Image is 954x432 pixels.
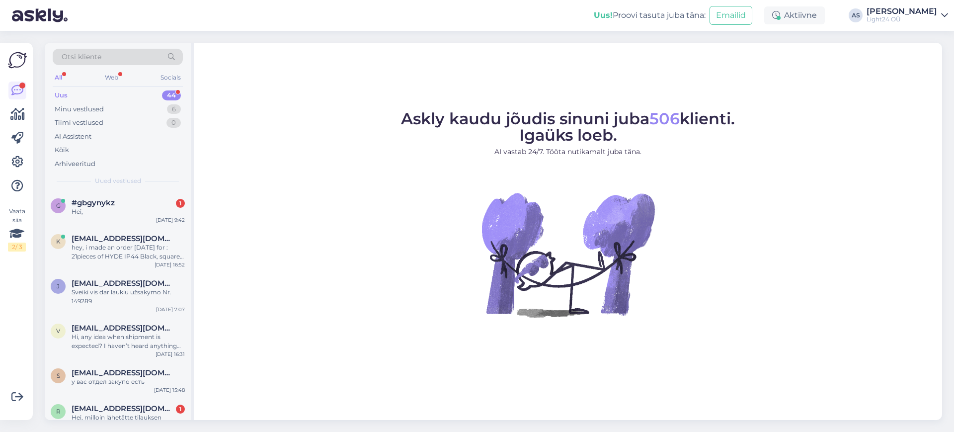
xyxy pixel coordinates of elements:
div: Uus [55,90,68,100]
span: s [57,372,60,379]
span: Otsi kliente [62,52,101,62]
div: Aktiivne [764,6,825,24]
span: Askly kaudu jõudis sinuni juba klienti. Igaüks loeb. [401,109,735,145]
span: justmisius@gmail.com [72,279,175,288]
div: у вас отдел закупо есть [72,377,185,386]
span: g [56,202,61,209]
span: ritvaleinonen@hotmail.com [72,404,175,413]
div: 2 / 3 [8,243,26,252]
button: Emailid [710,6,752,25]
div: Sveiki vis dar laukiu užsakymo Nr. 149289 [72,288,185,306]
div: Minu vestlused [55,104,104,114]
span: k [56,238,61,245]
div: Hei, milloin lähetätte tilauksen #149315?Tilaus on vahvistettu [DATE]. [72,413,185,431]
div: Arhiveeritud [55,159,95,169]
div: Hi, any idea when shipment is expected? I haven’t heard anything yet. Commande n°149638] ([DATE])... [72,333,185,350]
span: j [57,282,60,290]
span: v [56,327,60,335]
div: Hei, [72,207,185,216]
div: [DATE] 9:42 [156,216,185,224]
div: All [53,71,64,84]
div: Vaata siia [8,207,26,252]
img: Askly Logo [8,51,27,70]
span: r [56,408,61,415]
div: 44 [162,90,181,100]
img: No Chat active [478,165,657,344]
span: #gbgynykz [72,198,115,207]
div: 1 [176,199,185,208]
span: vanheiningenruud@gmail.com [72,324,175,333]
div: [DATE] 16:52 [155,261,185,268]
div: [DATE] 16:31 [156,350,185,358]
div: Kõik [55,145,69,155]
div: [DATE] 15:48 [154,386,185,394]
div: 6 [167,104,181,114]
p: AI vastab 24/7. Tööta nutikamalt juba täna. [401,147,735,157]
div: Socials [159,71,183,84]
span: shahzoda@ovivoelektrik.com.tr [72,368,175,377]
div: [PERSON_NAME] [867,7,937,15]
div: AS [849,8,863,22]
div: Light24 OÜ [867,15,937,23]
div: AI Assistent [55,132,91,142]
div: 1 [176,405,185,414]
div: hey, i made an order [DATE] for : 21pieces of HYDE IP44 Black, square lamps We opened the package... [72,243,185,261]
span: kuninkaantie752@gmail.com [72,234,175,243]
div: Web [103,71,120,84]
div: Proovi tasuta juba täna: [594,9,706,21]
span: Uued vestlused [95,176,141,185]
a: [PERSON_NAME]Light24 OÜ [867,7,948,23]
div: 0 [166,118,181,128]
b: Uus! [594,10,613,20]
div: Tiimi vestlused [55,118,103,128]
span: 506 [649,109,680,128]
div: [DATE] 7:07 [156,306,185,313]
